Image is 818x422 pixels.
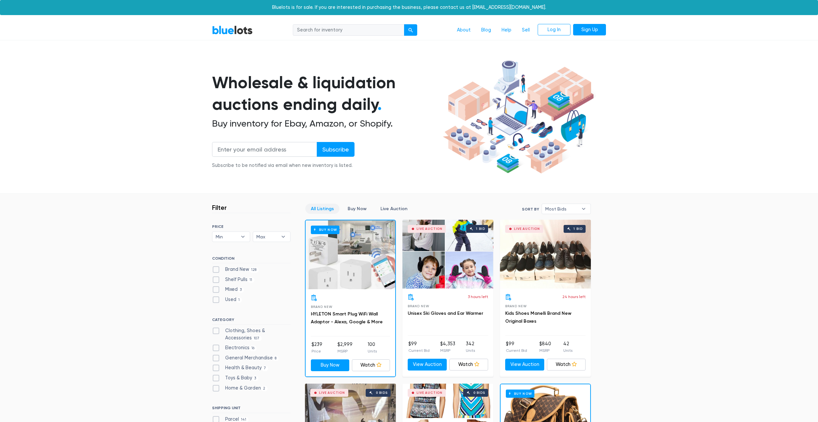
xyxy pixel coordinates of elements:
a: All Listings [305,204,339,214]
h2: Buy inventory for Ebay, Amazon, or Shopify. [212,118,441,129]
b: ▾ [577,204,591,214]
label: Clothing, Shoes & Accessories [212,327,291,341]
p: Units [368,348,377,354]
h6: CATEGORY [212,317,291,325]
input: Enter your email address [212,142,317,157]
label: Home & Garden [212,385,268,392]
span: 3 [238,288,244,293]
a: BlueLots [212,25,253,35]
span: 3 [252,376,258,381]
div: Live Auction [319,391,345,394]
span: 11 [248,277,254,283]
label: General Merchandise [212,354,279,362]
label: Health & Beauty [212,364,268,372]
b: ▾ [236,232,250,242]
span: 8 [273,356,279,361]
span: . [377,94,382,114]
input: Search for inventory [293,24,404,36]
label: Used [212,296,242,303]
label: Toys & Baby [212,374,258,382]
a: Watch [352,359,390,371]
p: 3 hours left [468,294,488,300]
span: Brand New [311,305,332,309]
li: 42 [563,340,572,353]
li: $99 [408,340,430,353]
input: Subscribe [317,142,355,157]
a: Log In [538,24,570,36]
p: Current Bid [506,348,527,353]
h6: CONDITION [212,256,291,263]
p: Current Bid [408,348,430,353]
span: 1 [236,297,242,303]
span: Brand New [505,304,527,308]
label: Mixed [212,286,244,293]
p: Units [466,348,475,353]
label: Brand New [212,266,259,273]
a: Sign Up [573,24,606,36]
li: $4,353 [440,340,455,353]
h1: Wholesale & liquidation auctions ending daily [212,72,441,115]
a: Sell [517,24,535,36]
a: Kids Shoes Manelli Brand New Original Boxes [505,311,571,324]
div: 1 bid [573,227,582,231]
a: Buy Now [306,220,395,289]
p: Price [312,348,322,354]
label: Shelf Pulls [212,276,254,283]
span: Most Bids [545,204,578,214]
div: Live Auction [514,227,540,231]
p: Units [563,348,572,353]
h6: Buy Now [506,390,534,398]
b: ▾ [276,232,290,242]
a: Help [496,24,517,36]
span: 7 [262,366,268,371]
div: Subscribe to be notified via email when new inventory is listed. [212,162,355,169]
div: 0 bids [473,391,485,394]
a: Watch [547,359,586,371]
label: Electronics [212,344,257,352]
div: 1 bid [476,227,485,231]
li: 342 [466,340,475,353]
a: Buy Now [311,359,349,371]
a: Watch [449,359,488,371]
a: Live Auction 1 bid [402,220,493,289]
a: View Auction [408,359,447,371]
li: $239 [312,341,322,354]
h3: Filter [212,204,227,211]
a: Live Auction [375,204,413,214]
p: MSRP [337,348,353,354]
li: $99 [506,340,527,353]
h6: Buy Now [311,226,339,234]
span: 107 [252,336,262,341]
span: Min [216,232,237,242]
div: Live Auction [417,227,442,231]
img: hero-ee84e7d0318cb26816c560f6b4441b76977f77a177738b4e94f68c95b2b83dbb.png [441,57,596,177]
a: About [452,24,476,36]
a: HYLETON Smart Plug WiFi Wall Adaptor - Alexa, Google & More [311,311,383,325]
li: $840 [539,340,551,353]
h6: SHIPPING UNIT [212,406,291,413]
span: 128 [249,267,259,272]
p: MSRP [440,348,455,353]
h6: PRICE [212,224,291,229]
span: 2 [261,386,268,391]
a: Live Auction 1 bid [500,220,591,289]
p: MSRP [539,348,551,353]
a: Buy Now [342,204,372,214]
li: $2,999 [337,341,353,354]
span: 16 [249,346,257,351]
a: View Auction [505,359,544,371]
div: 0 bids [376,391,388,394]
li: 100 [368,341,377,354]
span: Brand New [408,304,429,308]
label: Sort By [522,206,539,212]
p: 24 hours left [562,294,586,300]
span: Max [256,232,278,242]
a: Blog [476,24,496,36]
a: Unisex Ski Gloves and Ear Warmer [408,311,483,316]
div: Live Auction [417,391,442,394]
